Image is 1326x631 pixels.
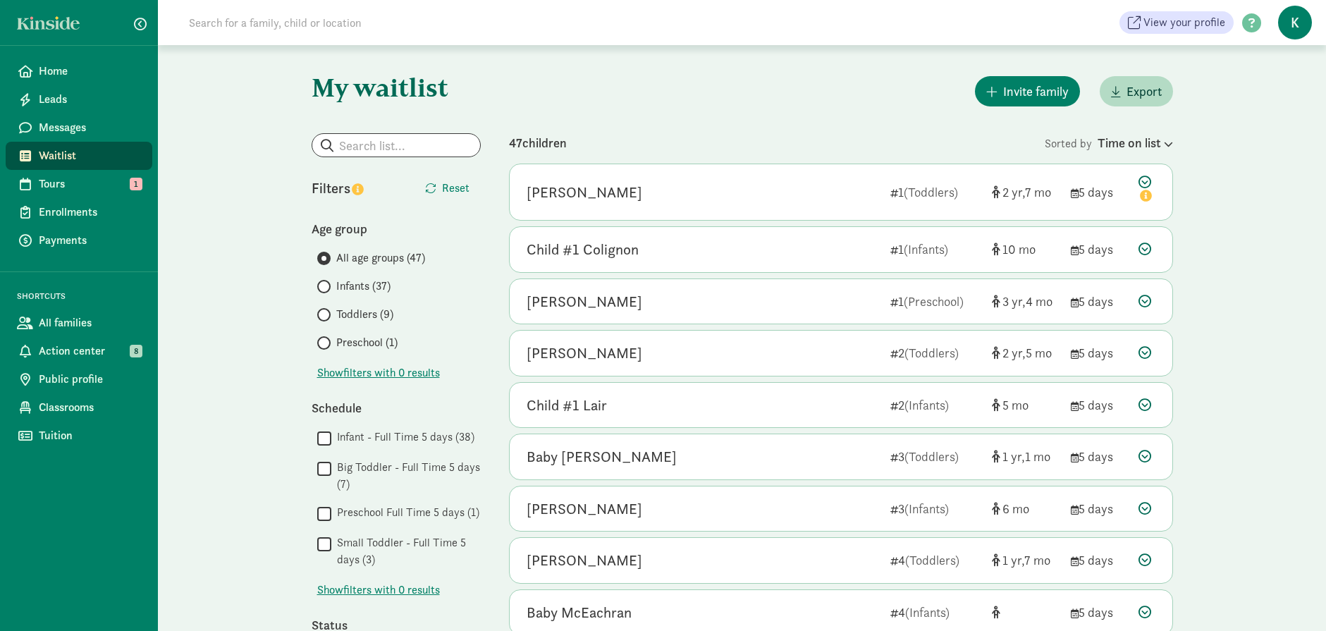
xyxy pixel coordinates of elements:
span: Payments [39,232,141,249]
div: 5 days [1071,183,1127,202]
span: Tours [39,176,141,192]
span: 5 [1026,345,1052,361]
span: Infants (37) [336,278,391,295]
span: 7 [1024,552,1050,568]
div: Time on list [1098,133,1173,152]
span: Enrollments [39,204,141,221]
span: Classrooms [39,399,141,416]
span: Action center [39,343,141,360]
div: 5 days [1071,603,1127,622]
div: [object Object] [992,551,1060,570]
span: (Infants) [904,397,949,413]
a: View your profile [1119,11,1234,34]
span: 1 [130,178,142,190]
a: Enrollments [6,198,152,226]
span: (Toddlers) [904,448,959,465]
div: [object Object] [992,343,1060,362]
span: Preschool (1) [336,334,398,351]
span: Toddlers (9) [336,306,393,323]
div: 5 days [1071,447,1127,466]
div: Age group [312,219,481,238]
div: [object Object] [992,183,1060,202]
button: Export [1100,76,1173,106]
h1: My waitlist [312,73,481,102]
span: 5 [1002,397,1029,413]
span: (Infants) [904,501,949,517]
span: 1 [1025,448,1050,465]
div: Schedule [312,398,481,417]
span: 7 [1025,184,1051,200]
span: K [1278,6,1312,39]
input: Search for a family, child or location [180,8,576,37]
div: 5 days [1071,396,1127,415]
span: Public profile [39,371,141,388]
div: 1 [890,240,981,259]
a: Classrooms [6,393,152,422]
div: Ace Johnson [527,342,642,364]
span: (Toddlers) [905,552,959,568]
span: 6 [1002,501,1029,517]
span: 1 [1002,448,1025,465]
button: Showfilters with 0 results [317,582,440,599]
div: 5 days [1071,551,1127,570]
span: Leads [39,91,141,108]
input: Search list... [312,134,480,157]
a: Waitlist [6,142,152,170]
div: [object Object] [992,603,1060,622]
a: Public profile [6,365,152,393]
div: Nathaniel Pollack [527,181,642,204]
div: Baby Baltz [527,446,677,468]
span: 2 [1002,345,1026,361]
span: All age groups (47) [336,250,425,267]
a: Home [6,57,152,85]
div: 4 [890,603,981,622]
span: Show filters with 0 results [317,364,440,381]
span: 4 [1026,293,1052,310]
div: Filters [312,178,396,199]
div: 3 [890,499,981,518]
span: View your profile [1143,14,1225,31]
div: 3 [890,447,981,466]
div: 2 [890,343,981,362]
div: 5 days [1071,343,1127,362]
span: 3 [1002,293,1026,310]
div: 1 [890,292,981,311]
span: (Preschool) [904,293,964,310]
div: [object Object] [992,447,1060,466]
a: Payments [6,226,152,255]
div: 5 days [1071,499,1127,518]
button: Reset [414,174,481,202]
label: Small Toddler - Full Time 5 days (3) [331,534,481,568]
a: Tuition [6,422,152,450]
div: [object Object] [992,240,1060,259]
div: [object Object] [992,396,1060,415]
div: Sorted by [1045,133,1173,152]
label: Big Toddler - Full Time 5 days (7) [331,459,481,493]
div: Aarav Saini [527,290,642,313]
label: Infant - Full Time 5 days (38) [331,429,474,446]
span: Home [39,63,141,80]
div: [object Object] [992,292,1060,311]
div: 47 children [509,133,1045,152]
span: Messages [39,119,141,136]
label: Preschool Full Time 5 days (1) [331,504,479,521]
div: 1 [890,183,981,202]
span: Export [1127,82,1162,101]
div: 4 [890,551,981,570]
div: Baby McEachran [527,601,632,624]
span: 10 [1002,241,1036,257]
span: Waitlist [39,147,141,164]
div: 5 days [1071,240,1127,259]
button: Showfilters with 0 results [317,364,440,381]
span: (Infants) [905,604,950,620]
span: Reset [442,180,469,197]
span: 1 [1002,552,1024,568]
a: Action center 8 [6,337,152,365]
div: 2 [890,396,981,415]
iframe: Chat Widget [1256,563,1326,631]
span: 8 [130,345,142,357]
a: Leads [6,85,152,114]
div: 5 days [1071,292,1127,311]
span: 2 [1002,184,1025,200]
